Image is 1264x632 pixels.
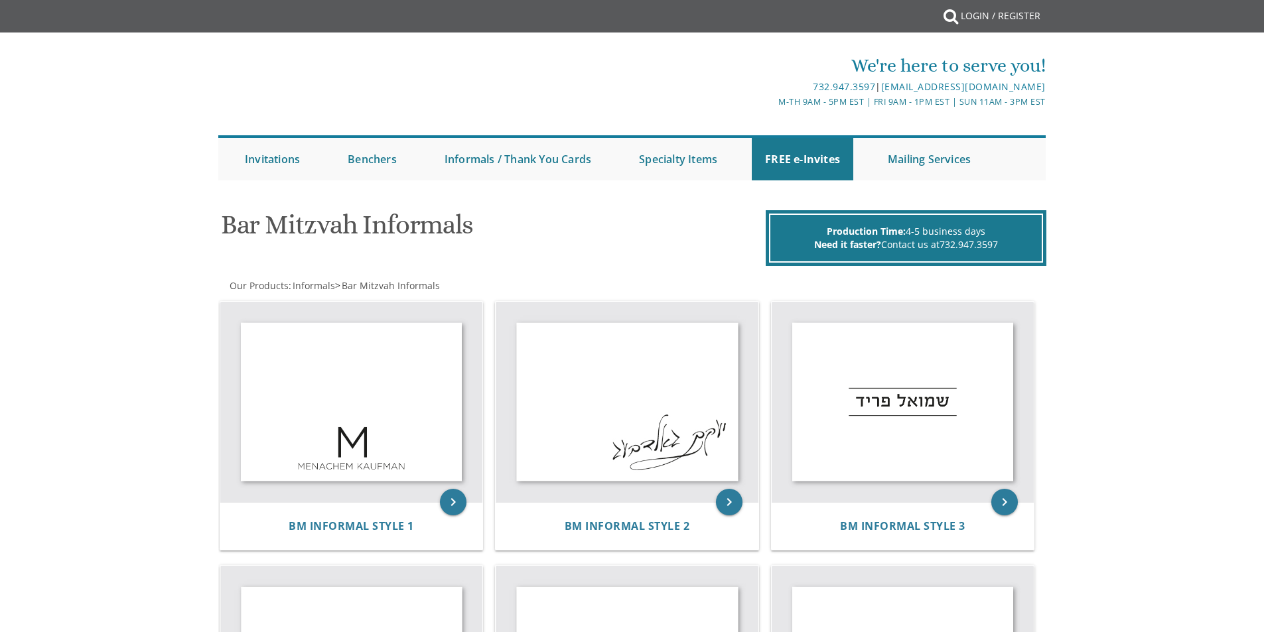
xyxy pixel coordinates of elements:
[940,238,998,251] a: 732.947.3597
[840,519,965,533] span: BM Informal Style 3
[218,279,632,292] div: :
[769,214,1043,263] div: 4-5 business days Contact us at
[495,95,1046,109] div: M-Th 9am - 5pm EST | Fri 9am - 1pm EST | Sun 11am - 3pm EST
[991,489,1018,515] a: keyboard_arrow_right
[813,80,875,93] a: 732.947.3597
[289,519,414,533] span: BM Informal Style 1
[565,520,690,533] a: BM Informal Style 2
[289,520,414,533] a: BM Informal Style 1
[440,489,466,515] a: keyboard_arrow_right
[334,138,410,180] a: Benchers
[340,279,440,292] a: Bar Mitzvah Informals
[495,79,1046,95] div: |
[232,138,313,180] a: Invitations
[840,520,965,533] a: BM Informal Style 3
[431,138,604,180] a: Informals / Thank You Cards
[496,302,758,503] img: BM Informal Style 2
[772,302,1034,503] img: BM Informal Style 3
[814,238,881,251] span: Need it faster?
[875,138,984,180] a: Mailing Services
[335,279,440,292] span: >
[827,225,906,237] span: Production Time:
[626,138,731,180] a: Specialty Items
[291,279,335,292] a: Informals
[565,519,690,533] span: BM Informal Style 2
[752,138,853,180] a: FREE e-Invites
[716,489,742,515] a: keyboard_arrow_right
[342,279,440,292] span: Bar Mitzvah Informals
[495,52,1046,79] div: We're here to serve you!
[221,210,762,249] h1: Bar Mitzvah Informals
[228,279,289,292] a: Our Products
[293,279,335,292] span: Informals
[220,302,483,503] img: BM Informal Style 1
[881,80,1046,93] a: [EMAIL_ADDRESS][DOMAIN_NAME]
